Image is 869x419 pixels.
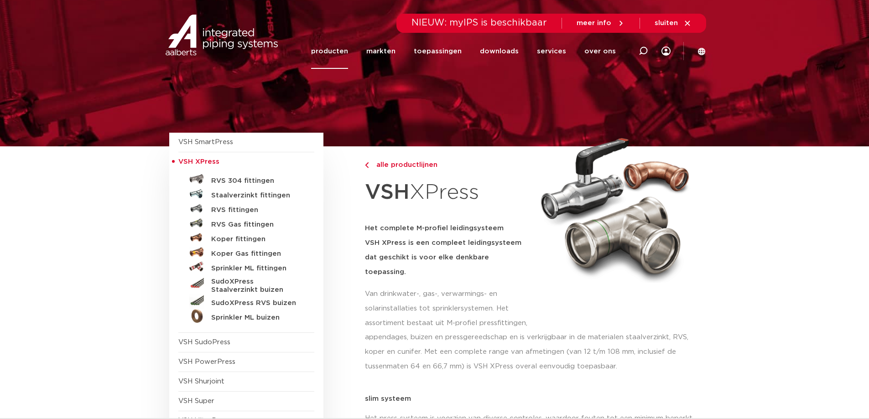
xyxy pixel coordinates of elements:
h5: SudoXPress RVS buizen [211,299,302,307]
p: slim systeem [365,395,700,402]
a: alle productlijnen [365,160,530,171]
h5: Sprinkler ML buizen [211,314,302,322]
span: NIEUW: myIPS is beschikbaar [411,18,547,27]
a: over ons [584,34,616,69]
img: chevron-right.svg [365,162,369,168]
a: VSH Shurjoint [178,378,224,385]
a: Sprinkler ML fittingen [178,259,314,274]
p: appendages, buizen en pressgereedschap en is verkrijgbaar in de materialen staalverzinkt, RVS, ko... [365,330,700,374]
strong: VSH [365,182,410,203]
a: Sprinkler ML buizen [178,309,314,323]
a: Staalverzinkt fittingen [178,186,314,201]
span: sluiten [655,20,678,26]
span: alle productlijnen [371,161,437,168]
a: SudoXPress RVS buizen [178,294,314,309]
h1: XPress [365,175,530,210]
h5: SudoXPress Staalverzinkt buizen [211,278,302,294]
h5: Staalverzinkt fittingen [211,191,302,200]
a: meer info [577,19,625,27]
a: services [537,34,566,69]
a: RVS Gas fittingen [178,216,314,230]
nav: Menu [311,34,616,69]
h5: RVS Gas fittingen [211,221,302,229]
a: SudoXPress Staalverzinkt buizen [178,274,314,294]
span: meer info [577,20,611,26]
a: Koper fittingen [178,230,314,245]
h5: RVS fittingen [211,206,302,214]
a: VSH Super [178,398,214,404]
h5: Koper Gas fittingen [211,250,302,258]
a: RVS fittingen [178,201,314,216]
a: VSH PowerPress [178,358,235,365]
a: VSH SudoPress [178,339,230,346]
a: markten [366,34,395,69]
p: Van drinkwater-, gas-, verwarmings- en solarinstallaties tot sprinklersystemen. Het assortiment b... [365,287,530,331]
h5: Sprinkler ML fittingen [211,264,302,273]
h5: RVS 304 fittingen [211,177,302,185]
h5: Het complete M-profiel leidingsysteem VSH XPress is een compleet leidingsysteem dat geschikt is v... [365,221,530,279]
h5: Koper fittingen [211,235,302,243]
a: RVS 304 fittingen [178,172,314,186]
a: producten [311,34,348,69]
span: VSH XPress [178,158,219,165]
a: sluiten [655,19,692,27]
a: VSH SmartPress [178,139,233,145]
a: downloads [480,34,519,69]
a: Koper Gas fittingen [178,245,314,259]
a: toepassingen [414,34,462,69]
